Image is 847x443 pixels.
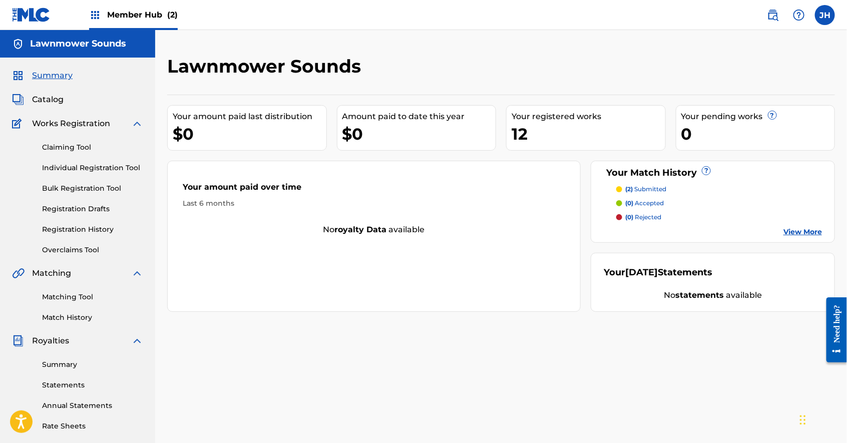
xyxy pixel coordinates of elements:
[702,167,710,175] span: ?
[42,204,143,214] a: Registration Drafts
[815,5,835,25] div: User Menu
[800,405,806,435] div: Drag
[342,111,496,123] div: Amount paid to date this year
[763,5,783,25] a: Public Search
[789,5,809,25] div: Help
[616,199,822,208] a: (0) accepted
[335,225,387,234] strong: royalty data
[12,70,73,82] a: SummarySummary
[625,199,633,207] span: (0)
[183,198,565,209] div: Last 6 months
[625,213,633,221] span: (0)
[167,10,178,20] span: (2)
[625,267,658,278] span: [DATE]
[89,9,101,21] img: Top Rightsholders
[625,213,661,222] p: rejected
[797,395,847,443] iframe: Chat Widget
[42,421,143,431] a: Rate Sheets
[793,9,805,21] img: help
[681,123,835,145] div: 0
[173,123,326,145] div: $0
[131,118,143,130] img: expand
[12,267,25,279] img: Matching
[768,111,776,119] span: ?
[12,8,51,22] img: MLC Logo
[32,94,64,106] span: Catalog
[681,111,835,123] div: Your pending works
[767,9,779,21] img: search
[604,266,712,279] div: Your Statements
[819,290,847,370] iframe: Resource Center
[675,290,724,300] strong: statements
[183,181,565,198] div: Your amount paid over time
[32,70,73,82] span: Summary
[12,70,24,82] img: Summary
[604,166,822,180] div: Your Match History
[32,118,110,130] span: Works Registration
[342,123,496,145] div: $0
[625,185,666,194] p: submitted
[32,335,69,347] span: Royalties
[30,38,126,50] h5: Lawnmower Sounds
[131,335,143,347] img: expand
[173,111,326,123] div: Your amount paid last distribution
[42,292,143,302] a: Matching Tool
[12,94,64,106] a: CatalogCatalog
[107,9,178,21] span: Member Hub
[604,289,822,301] div: No available
[12,335,24,347] img: Royalties
[625,185,633,193] span: (2)
[512,123,665,145] div: 12
[131,267,143,279] img: expand
[512,111,665,123] div: Your registered works
[42,380,143,390] a: Statements
[42,359,143,370] a: Summary
[12,118,25,130] img: Works Registration
[32,267,71,279] span: Matching
[616,185,822,194] a: (2) submitted
[42,312,143,323] a: Match History
[42,400,143,411] a: Annual Statements
[42,142,143,153] a: Claiming Tool
[167,55,366,78] h2: Lawnmower Sounds
[42,183,143,194] a: Bulk Registration Tool
[168,224,580,236] div: No available
[42,224,143,235] a: Registration History
[625,199,664,208] p: accepted
[42,163,143,173] a: Individual Registration Tool
[12,94,24,106] img: Catalog
[616,213,822,222] a: (0) rejected
[12,38,24,50] img: Accounts
[783,227,822,237] a: View More
[42,245,143,255] a: Overclaims Tool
